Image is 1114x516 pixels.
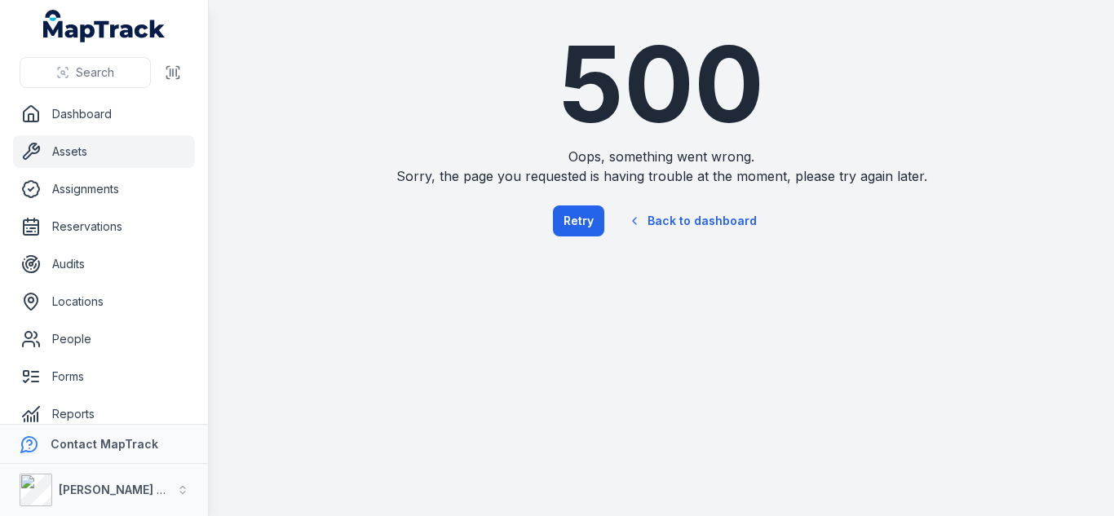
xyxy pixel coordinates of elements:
h1: 500 [361,33,961,137]
a: Dashboard [13,98,195,130]
a: Reports [13,398,195,430]
button: Search [20,57,151,88]
a: Assets [13,135,195,168]
a: MapTrack [43,10,166,42]
strong: Contact MapTrack [51,437,158,451]
strong: [PERSON_NAME] Air [59,483,172,496]
button: Retry [553,205,604,236]
a: People [13,323,195,355]
a: Assignments [13,173,195,205]
a: Locations [13,285,195,318]
a: Back to dashboard [614,202,771,240]
span: Sorry, the page you requested is having trouble at the moment, please try again later. [361,166,961,186]
span: Search [76,64,114,81]
a: Forms [13,360,195,393]
a: Reservations [13,210,195,243]
a: Audits [13,248,195,280]
span: Oops, something went wrong. [361,147,961,166]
